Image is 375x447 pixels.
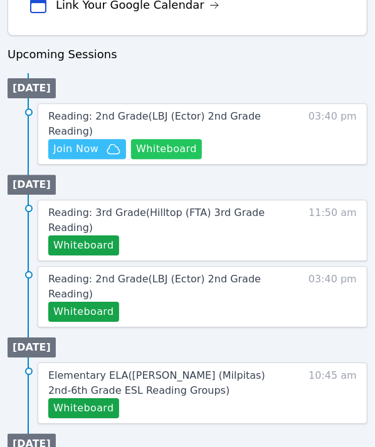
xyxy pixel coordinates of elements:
[48,398,119,418] button: Whiteboard
[48,273,261,300] span: Reading: 2nd Grade ( LBJ (Ector) 2nd Grade Reading )
[8,175,56,195] li: [DATE]
[48,207,265,234] span: Reading: 3rd Grade ( Hilltop (FTA) 3rd Grade Reading )
[309,109,357,159] span: 03:40 pm
[309,205,357,255] span: 11:50 am
[309,368,357,418] span: 10:45 am
[8,46,367,63] h3: Upcoming Sessions
[48,368,280,398] a: Elementary ELA([PERSON_NAME] (Milpitas) 2nd-6th Grade ESL Reading Groups)
[48,235,119,255] button: Whiteboard
[48,110,261,137] span: Reading: 2nd Grade ( LBJ (Ector) 2nd Grade Reading )
[48,205,280,235] a: Reading: 3rd Grade(Hilltop (FTA) 3rd Grade Reading)
[131,139,202,159] button: Whiteboard
[8,78,56,98] li: [DATE]
[48,369,265,396] span: Elementary ELA ( [PERSON_NAME] (Milpitas) 2nd-6th Grade ESL Reading Groups )
[48,109,280,139] a: Reading: 2nd Grade(LBJ (Ector) 2nd Grade Reading)
[48,272,280,302] a: Reading: 2nd Grade(LBJ (Ector) 2nd Grade Reading)
[53,141,98,157] span: Join Now
[309,272,357,322] span: 03:40 pm
[8,337,56,357] li: [DATE]
[48,139,126,159] button: Join Now
[48,302,119,322] button: Whiteboard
